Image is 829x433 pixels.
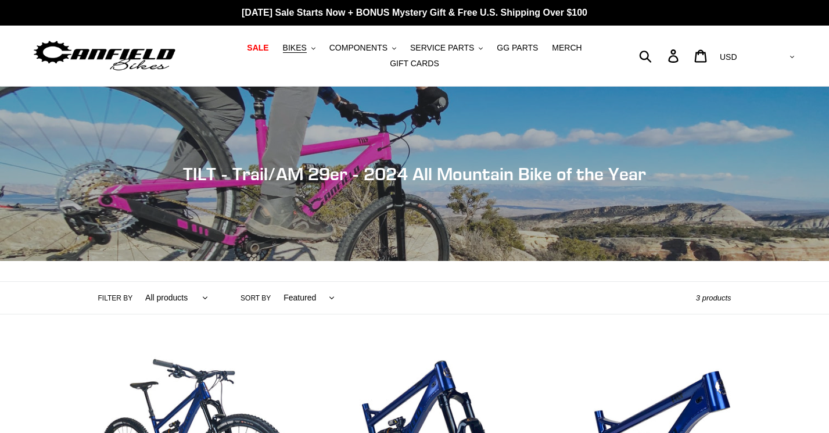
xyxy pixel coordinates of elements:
[384,56,445,71] a: GIFT CARDS
[390,59,439,69] span: GIFT CARDS
[241,293,271,303] label: Sort by
[546,40,587,56] a: MERCH
[491,40,544,56] a: GG PARTS
[283,43,307,53] span: BIKES
[324,40,402,56] button: COMPONENTS
[410,43,474,53] span: SERVICE PARTS
[497,43,538,53] span: GG PARTS
[696,294,731,302] span: 3 products
[329,43,387,53] span: COMPONENTS
[247,43,268,53] span: SALE
[98,293,133,303] label: Filter by
[241,40,274,56] a: SALE
[404,40,489,56] button: SERVICE PARTS
[645,43,675,69] input: Search
[277,40,321,56] button: BIKES
[552,43,582,53] span: MERCH
[32,38,177,74] img: Canfield Bikes
[183,163,646,184] span: TILT - Trail/AM 29er - 2024 All Mountain Bike of the Year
